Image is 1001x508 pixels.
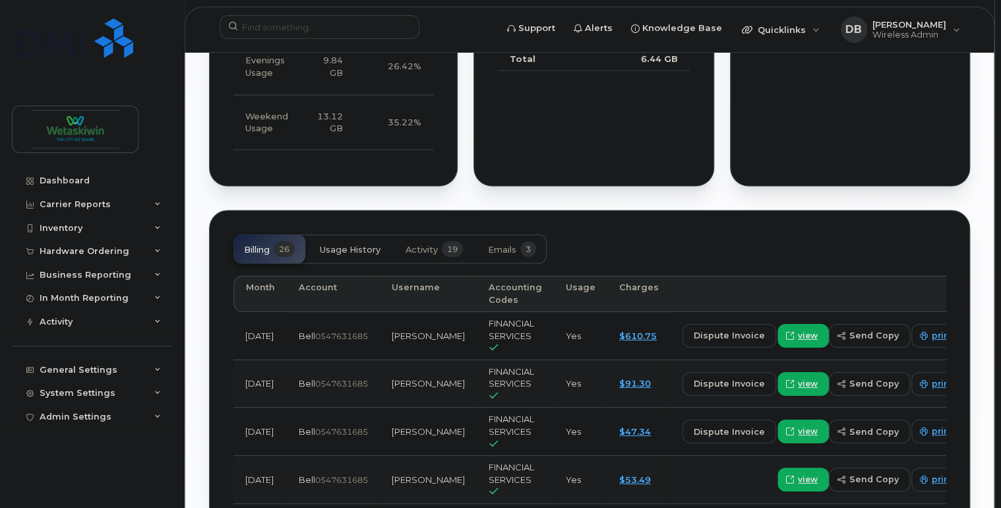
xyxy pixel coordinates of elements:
a: $610.75 [619,330,657,340]
td: Total [498,46,605,71]
td: [DATE] [233,455,287,503]
span: 0547631685 [315,474,368,484]
span: Usage History [320,244,380,255]
td: Weekend Usage [233,95,300,150]
div: David Bigley [832,16,969,43]
span: send copy [849,472,899,485]
a: Knowledge Base [622,15,731,42]
span: Activity [406,244,438,255]
td: 35.22% [355,95,433,150]
span: view [798,425,818,437]
span: Bell [299,330,315,340]
a: view [777,323,829,347]
td: [PERSON_NAME] [380,311,477,360]
span: print [932,377,952,389]
a: view [777,419,829,443]
span: send copy [849,377,899,389]
span: Emails [488,244,516,255]
span: 0547631685 [315,378,368,388]
td: [DATE] [233,407,287,455]
span: Wireless Admin [872,30,946,40]
td: [PERSON_NAME] [380,407,477,455]
td: 9.84 GB [300,40,355,95]
td: [PERSON_NAME] [380,455,477,503]
div: Quicklinks [733,16,829,43]
span: print [932,425,952,437]
span: view [798,473,818,485]
td: 13.12 GB [300,95,355,150]
a: $91.30 [619,377,651,388]
span: Bell [299,426,315,436]
span: 0547631685 [315,426,368,436]
a: print [911,323,963,347]
th: Usage [554,275,607,311]
tr: Friday from 6:00pm to Monday 8:00am [233,95,433,150]
span: FINANCIAL SERVICES [489,413,534,436]
tr: Weekdays from 6:00pm to 8:00am [233,40,433,95]
th: Account [287,275,380,311]
span: print [932,473,952,485]
a: print [911,419,963,443]
span: send copy [849,425,899,437]
span: Bell [299,377,315,388]
button: send copy [829,323,910,347]
button: dispute invoice [682,371,776,395]
span: dispute invoice [694,329,765,341]
span: print [932,329,952,341]
a: Alerts [564,15,622,42]
button: dispute invoice [682,323,776,347]
td: Yes [554,311,607,360]
button: send copy [829,419,910,443]
th: Username [380,275,477,311]
span: FINANCIAL SERVICES [489,317,534,340]
span: [PERSON_NAME] [872,19,946,30]
a: Support [498,15,564,42]
span: FINANCIAL SERVICES [489,461,534,484]
span: DB [845,22,862,38]
th: Month [233,275,287,311]
button: send copy [829,371,910,395]
span: dispute invoice [694,425,765,437]
input: Find something... [220,15,419,39]
td: [PERSON_NAME] [380,360,477,408]
span: Knowledge Base [642,22,722,35]
span: Alerts [585,22,613,35]
a: view [777,371,829,395]
a: view [777,467,829,491]
a: print [911,467,963,491]
span: 3 [520,241,536,257]
span: Quicklinks [758,24,806,35]
td: Yes [554,455,607,503]
td: [DATE] [233,311,287,360]
span: send copy [849,329,899,341]
td: [DATE] [233,360,287,408]
th: Accounting Codes [477,275,554,311]
span: dispute invoice [694,377,765,389]
td: 6.44 GB [605,46,690,71]
td: Yes [554,407,607,455]
span: view [798,377,818,389]
td: 26.42% [355,40,433,95]
a: $47.34 [619,426,651,436]
button: send copy [829,467,910,491]
span: Bell [299,474,315,484]
span: 19 [442,241,463,257]
td: Evenings Usage [233,40,300,95]
a: print [911,371,963,395]
span: Support [518,22,555,35]
span: 0547631685 [315,331,368,340]
th: Charges [607,275,671,311]
span: view [798,329,818,341]
td: Yes [554,360,607,408]
button: dispute invoice [682,419,776,443]
span: FINANCIAL SERVICES [489,365,534,389]
a: $53.49 [619,474,651,484]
